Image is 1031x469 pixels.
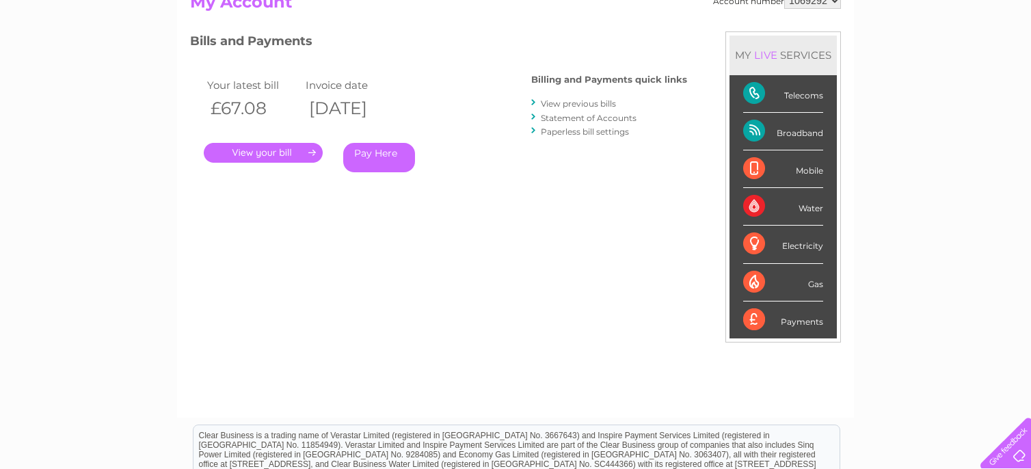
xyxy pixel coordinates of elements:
div: Electricity [743,226,823,263]
div: LIVE [751,49,780,62]
div: Water [743,188,823,226]
a: Water [790,58,816,68]
h4: Billing and Payments quick links [531,75,687,85]
div: Broadband [743,113,823,150]
div: Mobile [743,150,823,188]
a: View previous bills [541,98,616,109]
h3: Bills and Payments [190,31,687,55]
a: Paperless bill settings [541,126,629,137]
div: Payments [743,301,823,338]
a: 0333 014 3131 [773,7,868,24]
div: Gas [743,264,823,301]
a: Blog [912,58,932,68]
div: MY SERVICES [729,36,837,75]
a: Log out [986,58,1018,68]
div: Telecoms [743,75,823,113]
a: Contact [940,58,974,68]
img: logo.png [36,36,106,77]
th: £67.08 [204,94,302,122]
th: [DATE] [302,94,401,122]
div: Clear Business is a trading name of Verastar Limited (registered in [GEOGRAPHIC_DATA] No. 3667643... [193,8,840,66]
a: Energy [825,58,855,68]
a: Pay Here [343,143,415,172]
td: Invoice date [302,76,401,94]
a: Statement of Accounts [541,113,637,123]
a: . [204,143,323,163]
a: Telecoms [863,58,904,68]
td: Your latest bill [204,76,302,94]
